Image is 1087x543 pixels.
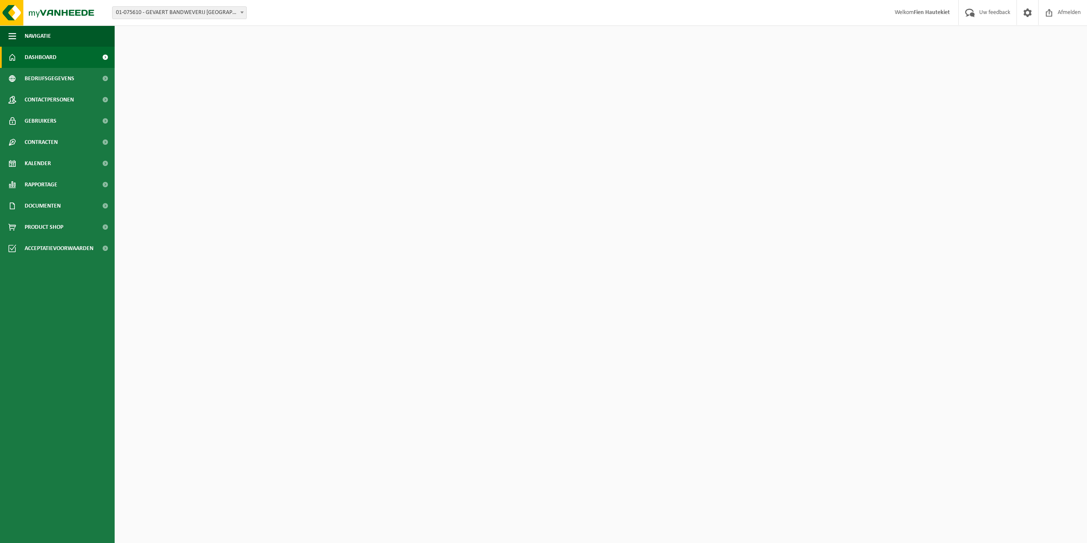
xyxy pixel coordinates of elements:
[914,9,950,16] strong: Fien Hautekiet
[113,7,246,19] span: 01-075610 - GEVAERT BANDWEVERIJ NV - DEINZE
[25,110,56,132] span: Gebruikers
[25,68,74,89] span: Bedrijfsgegevens
[25,89,74,110] span: Contactpersonen
[25,195,61,217] span: Documenten
[25,25,51,47] span: Navigatie
[25,174,57,195] span: Rapportage
[25,238,93,259] span: Acceptatievoorwaarden
[25,132,58,153] span: Contracten
[112,6,247,19] span: 01-075610 - GEVAERT BANDWEVERIJ NV - DEINZE
[25,217,63,238] span: Product Shop
[25,153,51,174] span: Kalender
[25,47,56,68] span: Dashboard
